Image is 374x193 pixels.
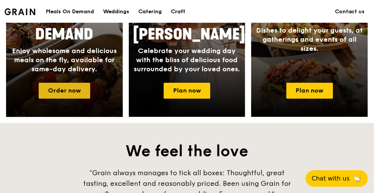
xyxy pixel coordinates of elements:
div: Craft [171,0,185,23]
a: Plan now [164,83,210,99]
span: Enjoy wholesome and delicious meals on the fly, available for same-day delivery. [12,47,117,73]
a: Plan now [286,83,333,99]
div: Meals On Demand [46,0,94,23]
span: Dishes to delight your guests, at gatherings and events of all sizes. [257,26,363,53]
span: Celebrate your wedding day with the bliss of delicious food surrounded by your loved ones. [134,47,240,73]
a: Weddings [99,0,134,23]
a: Order now [39,83,90,99]
a: Catering [134,0,166,23]
div: Catering [138,0,162,23]
span: Chat with us [312,174,350,183]
a: Contact us [330,0,369,23]
span: 🦙 [353,174,362,183]
img: Grain [5,8,35,15]
a: Craft [166,0,190,23]
button: Chat with us🦙 [306,170,368,187]
div: Weddings [103,0,129,23]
